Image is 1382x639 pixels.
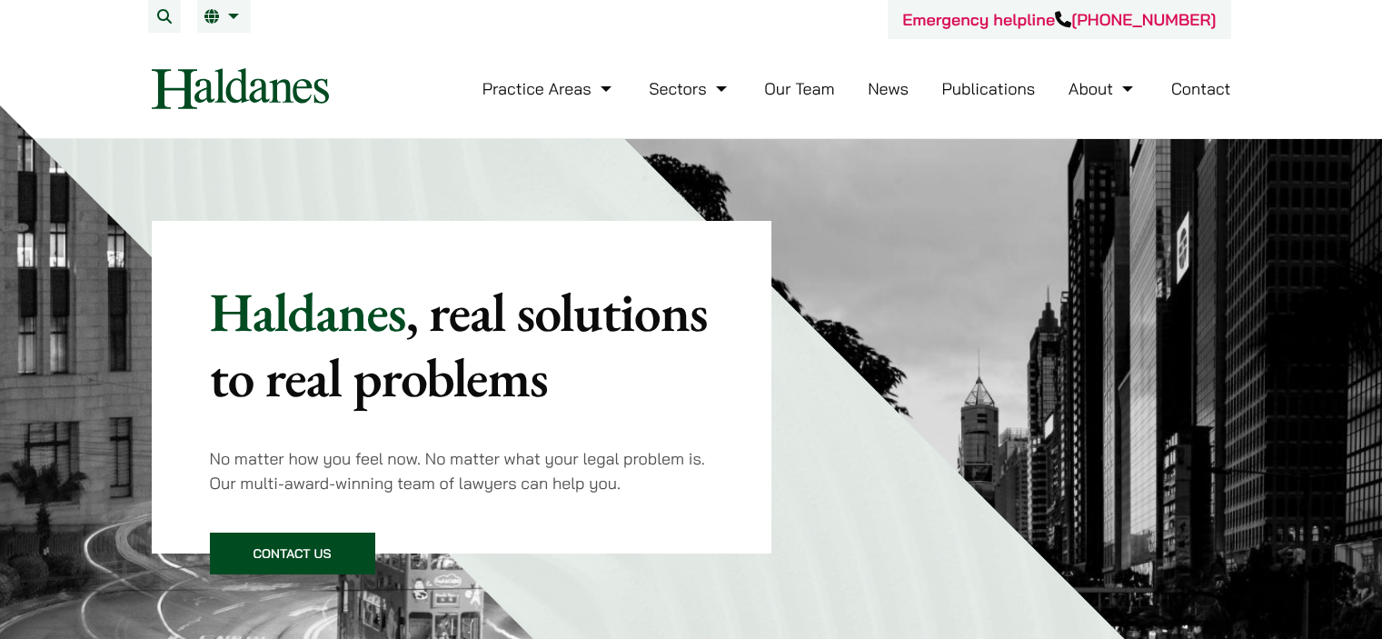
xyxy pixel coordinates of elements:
a: News [868,78,909,99]
a: Contact Us [210,533,375,574]
a: Contact [1171,78,1231,99]
img: Logo of Haldanes [152,68,329,109]
a: About [1069,78,1138,99]
a: Sectors [649,78,731,99]
a: Our Team [764,78,834,99]
p: No matter how you feel now. No matter what your legal problem is. Our multi-award-winning team of... [210,446,714,495]
a: Publications [942,78,1036,99]
a: Practice Areas [482,78,616,99]
a: Emergency helpline[PHONE_NUMBER] [902,9,1216,30]
mark: , real solutions to real problems [210,276,708,413]
a: EN [204,9,244,24]
p: Haldanes [210,279,714,410]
